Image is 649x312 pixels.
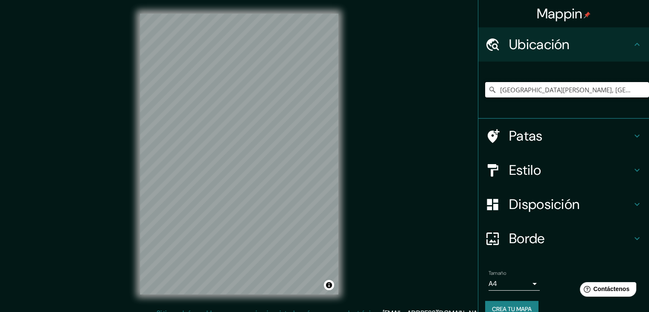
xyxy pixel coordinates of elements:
canvas: Mapa [140,14,338,294]
font: Disposición [509,195,579,213]
input: Elige tu ciudad o zona [485,82,649,97]
div: Disposición [478,187,649,221]
div: Estilo [478,153,649,187]
font: Ubicación [509,35,570,53]
img: pin-icon.png [584,12,591,18]
font: Mappin [537,5,582,23]
button: Activar o desactivar atribución [324,280,334,290]
font: Patas [509,127,543,145]
font: A4 [489,279,497,288]
font: Estilo [509,161,541,179]
div: Patas [478,119,649,153]
div: Ubicación [478,27,649,62]
iframe: Lanzador de widgets de ayuda [573,279,640,303]
div: Borde [478,221,649,256]
font: Tamaño [489,270,506,277]
font: Borde [509,230,545,247]
div: A4 [489,277,540,291]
